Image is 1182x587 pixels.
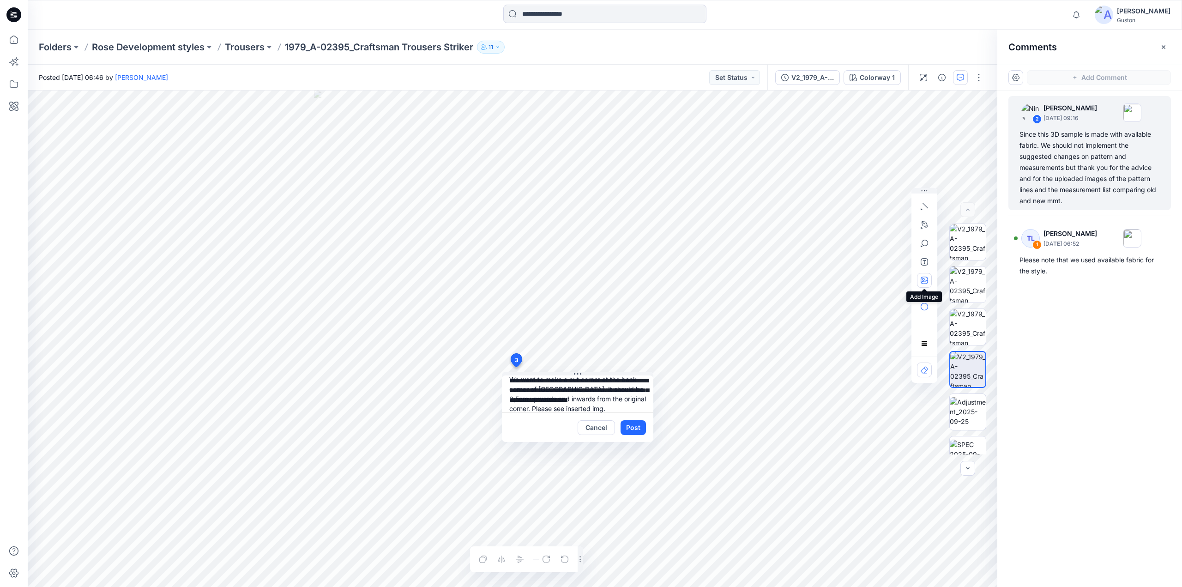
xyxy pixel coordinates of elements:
[515,356,519,364] span: 3
[225,41,265,54] a: Trousers
[950,352,985,387] img: V2_1979_A-02395_Craftsman Trousers Striker_Colorway 1_Right
[477,41,505,54] button: 11
[578,420,615,435] button: Cancel
[1008,42,1057,53] h2: Comments
[115,73,168,81] a: [PERSON_NAME]
[950,224,986,260] img: V2_1979_A-02395_Craftsman Trousers Striker_Colorway 1_Front
[775,70,840,85] button: V2_1979_A-02395_Craftsman Trousers Striker
[1043,103,1097,114] p: [PERSON_NAME]
[285,41,473,54] p: 1979_A-02395_Craftsman Trousers Striker
[950,266,986,303] img: V2_1979_A-02395_Craftsman Trousers Striker_Colorway 1_Back
[1021,229,1040,248] div: TL
[1032,240,1042,249] div: 1
[950,397,986,426] img: Adjustment_2025-09-25
[92,41,205,54] a: Rose Development styles
[1021,103,1040,122] img: Nina Moller
[1043,114,1097,123] p: [DATE] 09:16
[950,309,986,345] img: V2_1979_A-02395_Craftsman Trousers Striker_Colorway 1_Left
[1019,129,1160,206] div: Since this 3D sample is made with available fabric. We should not implement the suggested changes...
[935,70,949,85] button: Details
[844,70,901,85] button: Colorway 1
[1117,6,1170,17] div: [PERSON_NAME]
[791,73,834,83] div: V2_1979_A-02395_Craftsman Trousers Striker
[39,41,72,54] a: Folders
[1027,70,1171,85] button: Add Comment
[39,73,168,82] span: Posted [DATE] 06:46 by
[621,420,646,435] button: Post
[1032,115,1042,124] div: 2
[1117,17,1170,24] div: Guston
[1095,6,1113,24] img: avatar
[1043,239,1097,248] p: [DATE] 06:52
[1043,228,1097,239] p: [PERSON_NAME]
[1019,254,1160,277] div: Please note that we used available fabric for the style.
[950,440,986,469] img: SPEC 2025-09-26 095107
[860,73,895,83] div: Colorway 1
[488,42,493,52] p: 11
